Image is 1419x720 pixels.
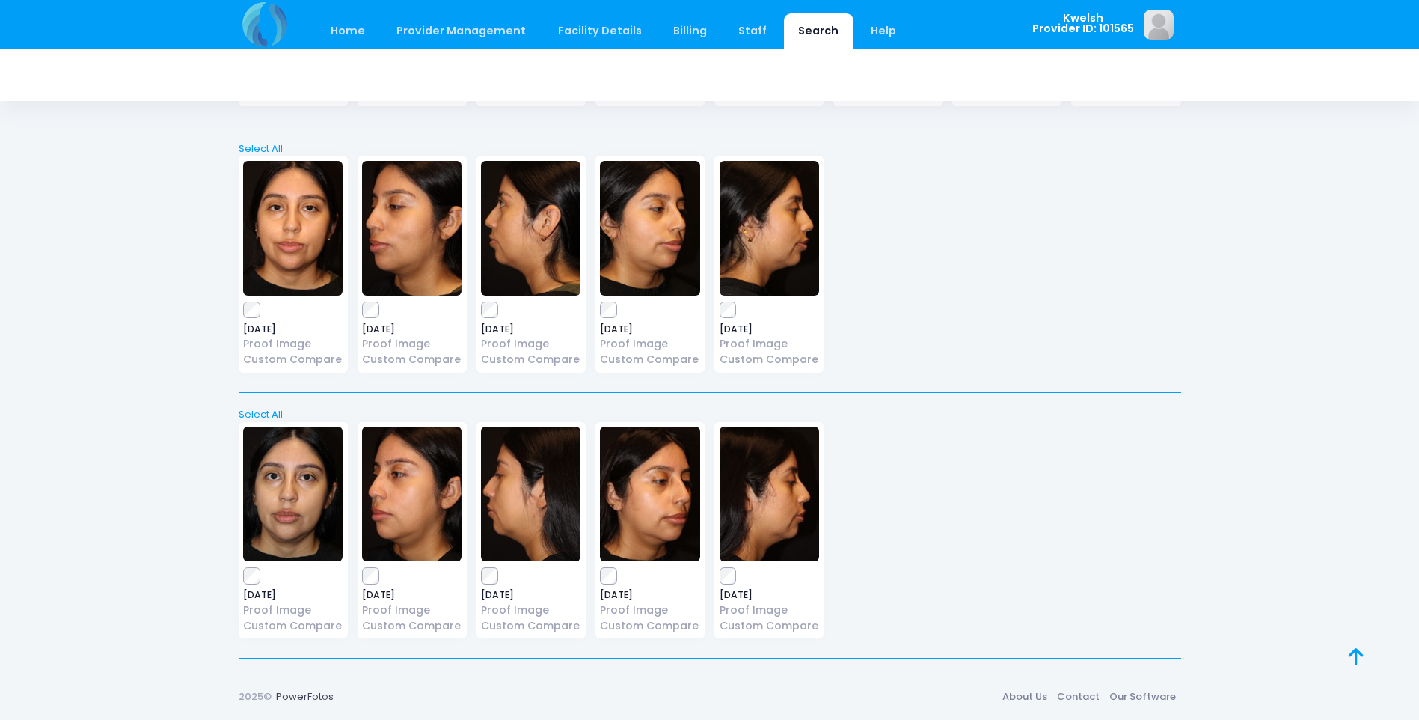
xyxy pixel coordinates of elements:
a: Custom Compare [481,618,580,634]
a: Proof Image [243,336,343,352]
span: [DATE] [362,325,462,334]
span: [DATE] [720,591,819,600]
a: Custom Compare [720,618,819,634]
img: image [600,161,699,296]
span: [DATE] [243,591,343,600]
a: Custom Compare [243,352,343,367]
img: image [481,427,580,561]
img: image [481,161,580,296]
a: Our Software [1105,683,1181,710]
a: Provider Management [382,13,541,49]
img: image [243,427,343,561]
a: Proof Image [600,336,699,352]
a: Staff [724,13,782,49]
a: Proof Image [243,602,343,618]
a: PowerFotos [276,689,334,704]
a: Custom Compare [362,352,462,367]
img: image [1144,10,1174,40]
a: Proof Image [600,602,699,618]
span: 2025© [239,689,272,704]
a: Custom Compare [243,618,343,634]
a: Proof Image [720,602,819,618]
a: Select All [233,407,1186,422]
img: image [362,427,462,561]
a: Custom Compare [720,352,819,367]
span: [DATE] [720,325,819,334]
span: [DATE] [481,591,580,600]
a: Contact [1052,683,1105,710]
a: Billing [658,13,721,49]
img: image [243,161,343,296]
img: image [362,161,462,296]
a: Custom Compare [600,352,699,367]
a: Home [316,13,380,49]
a: About Us [998,683,1052,710]
img: image [720,161,819,296]
span: [DATE] [481,325,580,334]
a: Select All [233,141,1186,156]
a: Facility Details [543,13,656,49]
span: Kwelsh Provider ID: 101565 [1032,13,1134,34]
img: image [600,427,699,561]
a: Proof Image [481,602,580,618]
span: [DATE] [243,325,343,334]
a: Custom Compare [362,618,462,634]
a: Proof Image [720,336,819,352]
span: [DATE] [600,325,699,334]
span: [DATE] [600,591,699,600]
a: Proof Image [362,602,462,618]
img: image [720,427,819,561]
a: Proof Image [362,336,462,352]
a: Custom Compare [600,618,699,634]
a: Custom Compare [481,352,580,367]
a: Proof Image [481,336,580,352]
a: Help [856,13,910,49]
span: [DATE] [362,591,462,600]
a: Search [784,13,853,49]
